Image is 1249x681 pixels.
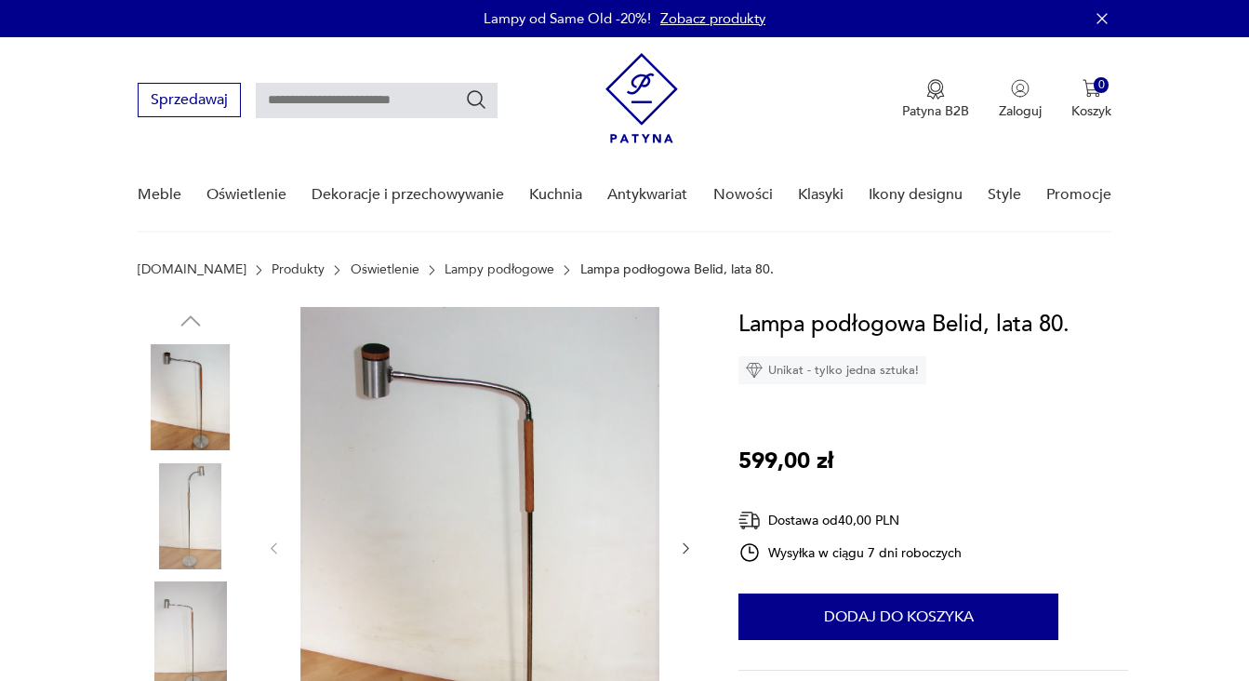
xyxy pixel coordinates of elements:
[1071,102,1111,120] p: Koszyk
[138,262,246,277] a: [DOMAIN_NAME]
[798,159,844,231] a: Klasyki
[138,95,241,108] a: Sprzedawaj
[580,262,774,277] p: Lampa podłogowa Belid, lata 80.
[738,509,761,532] img: Ikona dostawy
[138,159,181,231] a: Meble
[902,79,969,120] button: Patyna B2B
[926,79,945,100] img: Ikona medalu
[1011,79,1030,98] img: Ikonka użytkownika
[605,53,678,143] img: Patyna - sklep z meblami i dekoracjami vintage
[902,79,969,120] a: Ikona medaluPatyna B2B
[738,356,926,384] div: Unikat - tylko jedna sztuka!
[138,463,244,569] img: Zdjęcie produktu Lampa podłogowa Belid, lata 80.
[529,159,582,231] a: Kuchnia
[1094,77,1109,93] div: 0
[351,262,419,277] a: Oświetlenie
[272,262,325,277] a: Produkty
[869,159,963,231] a: Ikony designu
[206,159,286,231] a: Oświetlenie
[312,159,504,231] a: Dekoracje i przechowywanie
[1046,159,1111,231] a: Promocje
[902,102,969,120] p: Patyna B2B
[746,362,763,379] img: Ikona diamentu
[738,444,833,479] p: 599,00 zł
[484,9,651,28] p: Lampy od Same Old -20%!
[660,9,765,28] a: Zobacz produkty
[999,79,1042,120] button: Zaloguj
[138,83,241,117] button: Sprzedawaj
[445,262,554,277] a: Lampy podłogowe
[713,159,773,231] a: Nowości
[738,594,1058,640] button: Dodaj do koszyka
[999,102,1042,120] p: Zaloguj
[1083,79,1101,98] img: Ikona koszyka
[988,159,1021,231] a: Style
[138,344,244,450] img: Zdjęcie produktu Lampa podłogowa Belid, lata 80.
[738,509,962,532] div: Dostawa od 40,00 PLN
[738,307,1070,342] h1: Lampa podłogowa Belid, lata 80.
[738,541,962,564] div: Wysyłka w ciągu 7 dni roboczych
[607,159,687,231] a: Antykwariat
[1071,79,1111,120] button: 0Koszyk
[465,88,487,111] button: Szukaj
